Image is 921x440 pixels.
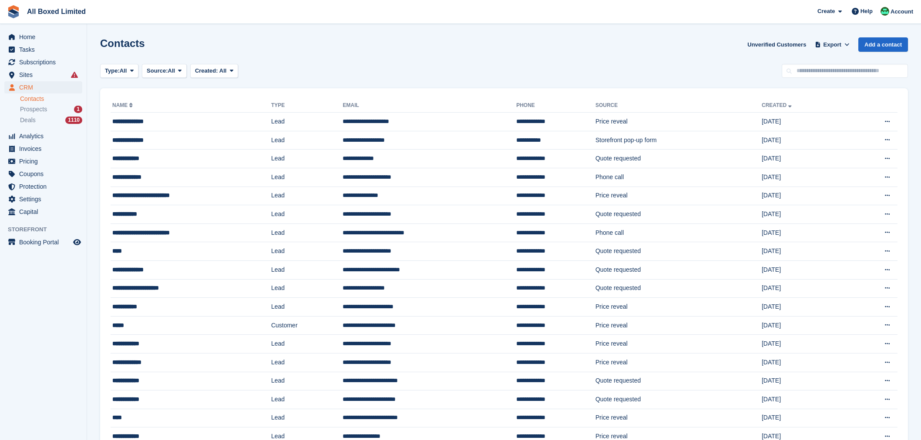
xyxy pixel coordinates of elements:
[190,64,238,78] button: Created: All
[858,37,908,52] a: Add a contact
[762,113,848,131] td: [DATE]
[20,116,82,125] a: Deals 1110
[19,143,71,155] span: Invoices
[271,113,343,131] td: Lead
[595,372,762,390] td: Quote requested
[19,236,71,248] span: Booking Portal
[271,260,343,279] td: Lead
[4,180,82,193] a: menu
[24,4,89,19] a: All Boxed Limited
[20,116,36,124] span: Deals
[19,69,71,81] span: Sites
[112,102,134,108] a: Name
[817,7,835,16] span: Create
[271,131,343,150] td: Lead
[595,409,762,427] td: Price reveal
[168,67,175,75] span: All
[271,99,343,113] th: Type
[74,106,82,113] div: 1
[881,7,889,16] img: Enquiries
[762,316,848,335] td: [DATE]
[762,242,848,261] td: [DATE]
[4,155,82,167] a: menu
[595,223,762,242] td: Phone call
[142,64,187,78] button: Source: All
[595,187,762,205] td: Price reveal
[71,71,78,78] i: Smart entry sync failures have occurred
[762,102,793,108] a: Created
[762,168,848,187] td: [DATE]
[4,206,82,218] a: menu
[271,409,343,427] td: Lead
[219,67,227,74] span: All
[595,390,762,409] td: Quote requested
[595,150,762,168] td: Quote requested
[19,206,71,218] span: Capital
[4,168,82,180] a: menu
[4,81,82,93] a: menu
[762,390,848,409] td: [DATE]
[824,40,841,49] span: Export
[19,130,71,142] span: Analytics
[595,353,762,372] td: Price reveal
[860,7,873,16] span: Help
[271,353,343,372] td: Lead
[19,56,71,68] span: Subscriptions
[762,187,848,205] td: [DATE]
[4,56,82,68] a: menu
[120,67,127,75] span: All
[19,43,71,56] span: Tasks
[762,409,848,427] td: [DATE]
[100,37,145,49] h1: Contacts
[72,237,82,247] a: Preview store
[762,205,848,224] td: [DATE]
[271,298,343,317] td: Lead
[891,7,913,16] span: Account
[762,223,848,242] td: [DATE]
[4,69,82,81] a: menu
[4,130,82,142] a: menu
[744,37,810,52] a: Unverified Customers
[595,316,762,335] td: Price reveal
[595,113,762,131] td: Price reveal
[19,81,71,93] span: CRM
[762,298,848,317] td: [DATE]
[516,99,595,113] th: Phone
[271,390,343,409] td: Lead
[19,168,71,180] span: Coupons
[147,67,168,75] span: Source:
[4,193,82,205] a: menu
[4,31,82,43] a: menu
[4,143,82,155] a: menu
[271,372,343,390] td: Lead
[271,150,343,168] td: Lead
[65,117,82,124] div: 1110
[595,131,762,150] td: Storefront pop-up form
[4,43,82,56] a: menu
[813,37,851,52] button: Export
[271,279,343,298] td: Lead
[19,180,71,193] span: Protection
[8,225,87,234] span: Storefront
[19,31,71,43] span: Home
[19,155,71,167] span: Pricing
[7,5,20,18] img: stora-icon-8386f47178a22dfd0bd8f6a31ec36ba5ce8667c1dd55bd0f319d3a0aa187defe.svg
[20,105,47,113] span: Prospects
[271,168,343,187] td: Lead
[762,260,848,279] td: [DATE]
[271,335,343,353] td: Lead
[762,353,848,372] td: [DATE]
[105,67,120,75] span: Type:
[762,150,848,168] td: [DATE]
[343,99,516,113] th: Email
[195,67,218,74] span: Created:
[271,242,343,261] td: Lead
[595,260,762,279] td: Quote requested
[595,205,762,224] td: Quote requested
[762,335,848,353] td: [DATE]
[19,193,71,205] span: Settings
[762,279,848,298] td: [DATE]
[762,131,848,150] td: [DATE]
[271,205,343,224] td: Lead
[595,168,762,187] td: Phone call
